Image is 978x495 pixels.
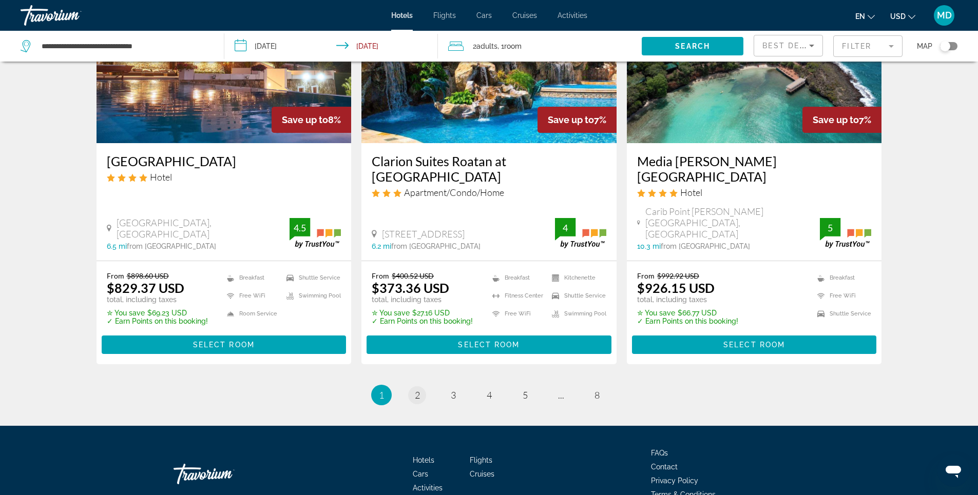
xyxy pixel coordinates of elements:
[657,271,699,280] del: $992.92 USD
[127,271,169,280] del: $898.60 USD
[470,456,492,464] a: Flights
[224,31,438,62] button: Check-in date: Oct 3, 2025 Check-out date: Oct 7, 2025
[555,218,606,248] img: trustyou-badge.svg
[107,153,341,169] a: [GEOGRAPHIC_DATA]
[651,449,668,457] a: FAQs
[451,389,456,401] span: 3
[438,31,642,62] button: Travelers: 2 adults, 0 children
[372,242,391,250] span: 6.2 mi
[127,242,216,250] span: from [GEOGRAPHIC_DATA]
[723,341,785,349] span: Select Room
[413,470,428,478] a: Cars
[174,459,276,489] a: Travorium
[107,317,208,325] p: ✓ Earn Points on this booking!
[372,187,606,198] div: 3 star Apartment
[632,335,877,354] button: Select Room
[932,42,957,51] button: Toggle map
[107,271,124,280] span: From
[117,217,290,240] span: [GEOGRAPHIC_DATA], [GEOGRAPHIC_DATA]
[222,289,281,302] li: Free WiFi
[833,35,903,57] button: Filter
[372,153,606,184] h3: Clarion Suites Roatan at [GEOGRAPHIC_DATA]
[413,484,443,492] a: Activities
[272,107,351,133] div: 8%
[547,307,606,320] li: Swimming Pool
[931,5,957,26] button: User Menu
[762,39,814,52] mat-select: Sort by
[281,271,341,284] li: Shuttle Service
[637,242,661,250] span: 10.3 mi
[812,307,871,320] li: Shuttle Service
[487,307,547,320] li: Free WiFi
[651,477,698,485] span: Privacy Policy
[497,39,522,53] span: , 1
[102,338,347,349] a: Select Room
[290,218,341,248] img: trustyou-badge.svg
[107,309,145,317] span: ✮ You save
[391,11,413,19] a: Hotels
[637,309,738,317] p: $66.77 USD
[675,42,710,50] span: Search
[487,289,547,302] li: Fitness Center
[855,9,875,24] button: Change language
[820,218,871,248] img: trustyou-badge.svg
[937,454,970,487] iframe: Button to launch messaging window
[637,295,738,304] p: total, including taxes
[632,338,877,349] a: Select Room
[290,222,310,234] div: 4.5
[107,280,184,295] ins: $829.37 USD
[637,280,715,295] ins: $926.15 USD
[512,11,537,19] a: Cruises
[372,280,449,295] ins: $373.36 USD
[917,39,932,53] span: Map
[372,295,473,304] p: total, including taxes
[820,222,840,234] div: 5
[404,187,504,198] span: Apartment/Condo/Home
[547,289,606,302] li: Shuttle Service
[642,37,743,55] button: Search
[651,463,678,471] a: Contact
[637,317,738,325] p: ✓ Earn Points on this booking!
[107,295,208,304] p: total, including taxes
[433,11,456,19] span: Flights
[547,271,606,284] li: Kitchenette
[102,335,347,354] button: Select Room
[637,187,872,198] div: 4 star Hotel
[637,309,675,317] span: ✮ You save
[97,385,882,405] nav: Pagination
[372,309,473,317] p: $27.16 USD
[558,389,564,401] span: ...
[595,389,600,401] span: 8
[812,289,871,302] li: Free WiFi
[392,271,434,280] del: $400.52 USD
[661,242,750,250] span: from [GEOGRAPHIC_DATA]
[890,9,915,24] button: Change currency
[107,242,127,250] span: 6.5 mi
[813,114,859,125] span: Save up to
[855,12,865,21] span: en
[107,309,208,317] p: $69.23 USD
[637,271,655,280] span: From
[470,470,494,478] span: Cruises
[487,271,547,284] li: Breakfast
[391,242,481,250] span: from [GEOGRAPHIC_DATA]
[558,11,587,19] a: Activities
[193,341,255,349] span: Select Room
[645,206,820,240] span: Carib Point [PERSON_NAME][GEOGRAPHIC_DATA], [GEOGRAPHIC_DATA]
[487,389,492,401] span: 4
[367,335,611,354] button: Select Room
[555,222,576,234] div: 4
[504,42,522,50] span: Room
[222,307,281,320] li: Room Service
[413,456,434,464] a: Hotels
